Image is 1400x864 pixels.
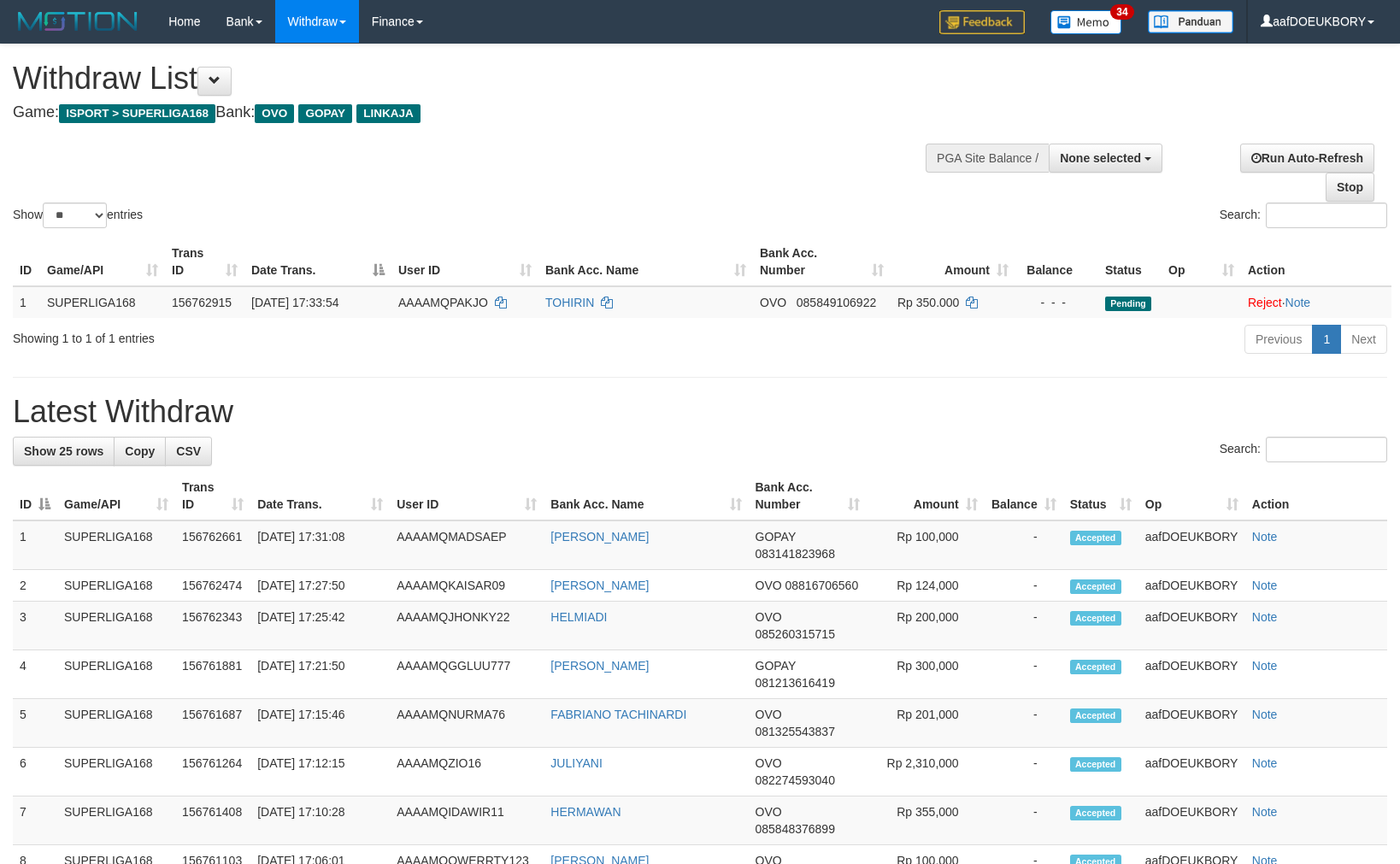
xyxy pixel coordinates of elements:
td: AAAAMQKAISAR09 [390,570,544,602]
span: OVO [756,579,782,592]
td: 156761881 [175,650,250,699]
th: ID: activate to sort column descending [13,472,57,520]
a: [PERSON_NAME] [550,530,649,544]
td: 156762661 [175,520,250,570]
th: Trans ID: activate to sort column ascending [175,472,250,520]
td: - [985,699,1063,748]
td: Rp 2,310,000 [867,748,985,796]
a: Show 25 rows [13,437,115,466]
td: [DATE] 17:25:42 [250,602,390,650]
span: OVO [760,296,786,309]
td: Rp 201,000 [867,699,985,748]
th: Date Trans.: activate to sort column descending [244,238,391,286]
span: Accepted [1070,579,1121,594]
a: Note [1285,296,1311,309]
td: Rp 300,000 [867,650,985,699]
a: Note [1252,530,1278,544]
td: 156762474 [175,570,250,602]
a: Note [1252,805,1278,819]
h1: Latest Withdraw [13,395,1387,429]
th: Status: activate to sort column ascending [1063,472,1138,520]
td: SUPERLIGA168 [57,520,175,570]
td: [DATE] 17:31:08 [250,520,390,570]
span: OVO [756,610,782,624]
span: Copy 081325543837 to clipboard [756,725,835,738]
th: Trans ID: activate to sort column ascending [165,238,244,286]
img: MOTION_logo.png [13,9,143,34]
span: Accepted [1070,660,1121,674]
td: SUPERLIGA168 [57,602,175,650]
a: Reject [1248,296,1282,309]
td: · [1241,286,1391,318]
div: Showing 1 to 1 of 1 entries [13,323,571,347]
td: aafDOEUKBORY [1138,796,1245,845]
span: Copy 083141823968 to clipboard [756,547,835,561]
img: panduan.png [1148,10,1233,33]
div: PGA Site Balance / [926,144,1049,173]
a: [PERSON_NAME] [550,579,649,592]
th: Balance [1015,238,1098,286]
a: Note [1252,708,1278,721]
span: ISPORT > SUPERLIGA168 [59,104,215,123]
th: User ID: activate to sort column ascending [391,238,538,286]
span: Pending [1105,297,1151,311]
span: GOPAY [756,659,796,673]
th: Op: activate to sort column ascending [1162,238,1241,286]
td: SUPERLIGA168 [57,796,175,845]
td: AAAAMQMADSAEP [390,520,544,570]
td: - [985,602,1063,650]
th: Bank Acc. Number: activate to sort column ascending [753,238,891,286]
a: FABRIANO TACHINARDI [550,708,686,721]
th: Game/API: activate to sort column ascending [40,238,165,286]
span: Accepted [1070,708,1121,723]
label: Show entries [13,203,143,228]
img: Button%20Memo.svg [1050,10,1122,34]
td: AAAAMQIDAWIR11 [390,796,544,845]
input: Search: [1266,203,1387,228]
a: Note [1252,659,1278,673]
td: 3 [13,602,57,650]
span: None selected [1060,151,1141,165]
span: OVO [756,805,782,819]
td: AAAAMQJHONKY22 [390,602,544,650]
th: Game/API: activate to sort column ascending [57,472,175,520]
span: Copy [125,444,155,458]
td: - [985,570,1063,602]
th: Amount: activate to sort column ascending [867,472,985,520]
span: [DATE] 17:33:54 [251,296,338,309]
td: aafDOEUKBORY [1138,570,1245,602]
a: 1 [1312,325,1341,354]
th: Balance: activate to sort column ascending [985,472,1063,520]
td: [DATE] 17:21:50 [250,650,390,699]
input: Search: [1266,437,1387,462]
th: ID [13,238,40,286]
a: Next [1340,325,1387,354]
label: Search: [1220,203,1387,228]
td: - [985,520,1063,570]
td: 2 [13,570,57,602]
td: 1 [13,520,57,570]
span: GOPAY [298,104,352,123]
td: AAAAMQNURMA76 [390,699,544,748]
td: [DATE] 17:15:46 [250,699,390,748]
td: SUPERLIGA168 [57,748,175,796]
td: Rp 355,000 [867,796,985,845]
td: SUPERLIGA168 [57,570,175,602]
span: OVO [756,756,782,770]
td: [DATE] 17:27:50 [250,570,390,602]
td: 1 [13,286,40,318]
span: CSV [176,444,201,458]
td: [DATE] 17:12:15 [250,748,390,796]
span: Copy 081213616419 to clipboard [756,676,835,690]
span: Rp 350.000 [897,296,959,309]
td: Rp 100,000 [867,520,985,570]
a: HERMAWAN [550,805,621,819]
span: Accepted [1070,611,1121,626]
td: aafDOEUKBORY [1138,602,1245,650]
td: - [985,650,1063,699]
a: HELMIADI [550,610,607,624]
span: Show 25 rows [24,444,103,458]
a: Stop [1326,173,1374,202]
td: 156762343 [175,602,250,650]
label: Search: [1220,437,1387,462]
